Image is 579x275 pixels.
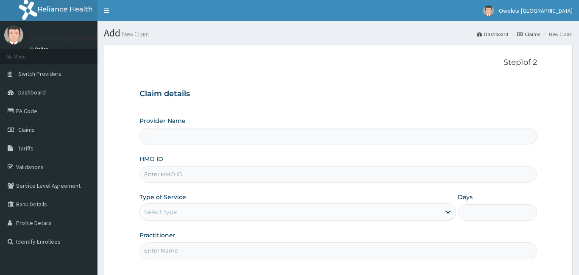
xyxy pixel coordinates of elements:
[120,31,149,37] small: New Claim
[139,193,186,201] label: Type of Service
[30,46,50,52] a: Online
[477,31,508,38] a: Dashboard
[104,28,573,39] h1: Add
[18,144,33,152] span: Tariffs
[139,242,537,259] input: Enter Name
[499,7,573,14] span: Owolola [GEOGRAPHIC_DATA]
[541,31,573,38] li: New Claim
[18,70,61,78] span: Switch Providers
[458,193,473,201] label: Days
[144,208,177,216] div: Select type
[139,58,537,67] p: Step 1 of 2
[517,31,540,38] a: Claims
[483,6,494,16] img: User Image
[18,126,35,133] span: Claims
[139,117,186,125] label: Provider Name
[18,89,46,96] span: Dashboard
[139,231,175,239] label: Practitioner
[139,89,537,99] h3: Claim details
[4,25,23,44] img: User Image
[139,166,537,183] input: Enter HMO ID
[30,34,128,42] p: Owolola [GEOGRAPHIC_DATA]
[139,155,163,163] label: HMO ID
